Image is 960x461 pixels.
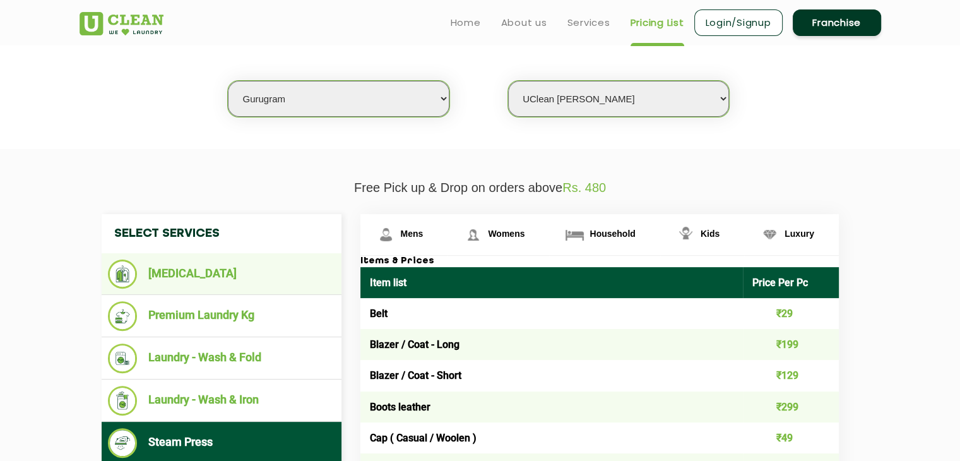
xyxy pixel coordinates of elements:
[743,329,839,360] td: ₹199
[108,301,335,331] li: Premium Laundry Kg
[590,229,635,239] span: Household
[701,229,720,239] span: Kids
[743,392,839,422] td: ₹299
[108,386,138,416] img: Laundry - Wash & Iron
[631,15,684,30] a: Pricing List
[80,12,163,35] img: UClean Laundry and Dry Cleaning
[108,260,335,289] li: [MEDICAL_DATA]
[793,9,881,36] a: Franchise
[108,428,335,458] li: Steam Press
[567,15,610,30] a: Services
[360,256,839,267] h3: Items & Prices
[694,9,783,36] a: Login/Signup
[360,267,744,298] th: Item list
[743,267,839,298] th: Price Per Pc
[785,229,814,239] span: Luxury
[743,298,839,329] td: ₹29
[360,360,744,391] td: Blazer / Coat - Short
[564,224,586,246] img: Household
[108,344,335,373] li: Laundry - Wash & Fold
[80,181,881,195] p: Free Pick up & Drop on orders above
[102,214,341,253] h4: Select Services
[401,229,424,239] span: Mens
[360,329,744,360] td: Blazer / Coat - Long
[108,386,335,416] li: Laundry - Wash & Iron
[108,260,138,289] img: Dry Cleaning
[451,15,481,30] a: Home
[743,422,839,453] td: ₹49
[562,181,606,195] span: Rs. 480
[108,344,138,373] img: Laundry - Wash & Fold
[360,392,744,422] td: Boots leather
[675,224,697,246] img: Kids
[501,15,547,30] a: About us
[108,301,138,331] img: Premium Laundry Kg
[360,422,744,453] td: Cap ( Casual / Woolen )
[360,298,744,329] td: Belt
[108,428,138,458] img: Steam Press
[759,224,781,246] img: Luxury
[462,224,484,246] img: Womens
[488,229,524,239] span: Womens
[743,360,839,391] td: ₹129
[375,224,397,246] img: Mens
